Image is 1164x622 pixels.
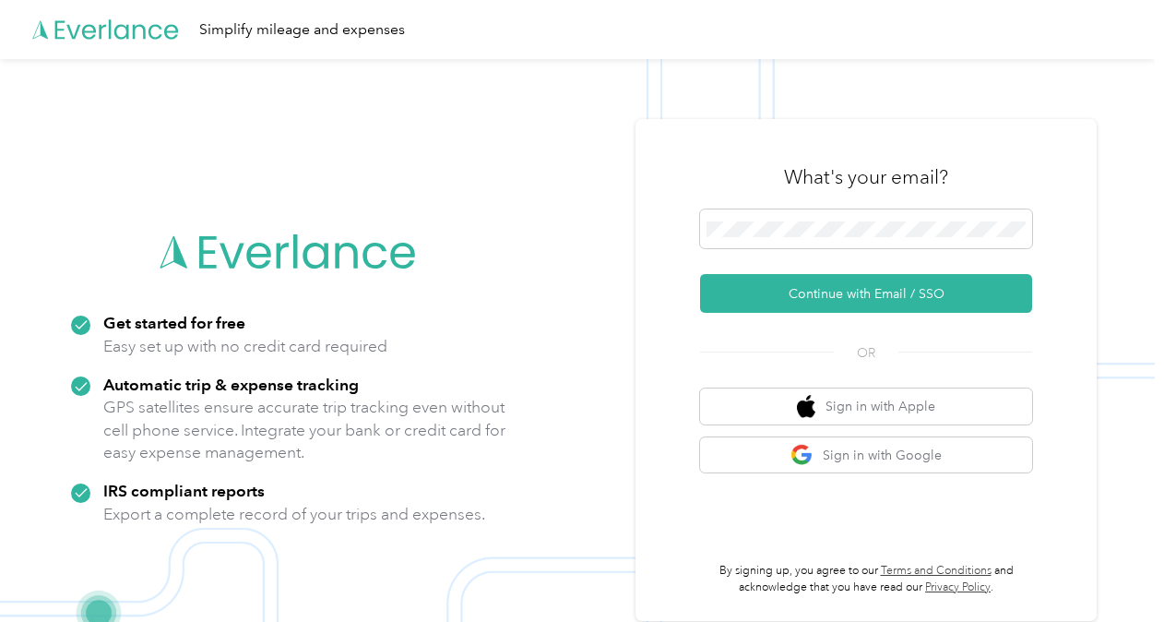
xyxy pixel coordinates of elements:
[103,503,485,526] p: Export a complete record of your trips and expenses.
[700,274,1032,313] button: Continue with Email / SSO
[834,343,898,363] span: OR
[103,375,359,394] strong: Automatic trip & expense tracking
[103,335,387,358] p: Easy set up with no credit card required
[103,481,265,500] strong: IRS compliant reports
[797,395,815,418] img: apple logo
[103,396,506,464] p: GPS satellites ensure accurate trip tracking even without cell phone service. Integrate your bank...
[1061,519,1164,622] iframe: Everlance-gr Chat Button Frame
[700,437,1032,473] button: google logoSign in with Google
[103,313,245,332] strong: Get started for free
[925,580,991,594] a: Privacy Policy
[700,563,1032,595] p: By signing up, you agree to our and acknowledge that you have read our .
[881,564,992,578] a: Terms and Conditions
[700,389,1032,425] button: apple logoSign in with Apple
[790,444,814,467] img: google logo
[199,18,405,42] div: Simplify mileage and expenses
[784,164,948,190] h3: What's your email?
